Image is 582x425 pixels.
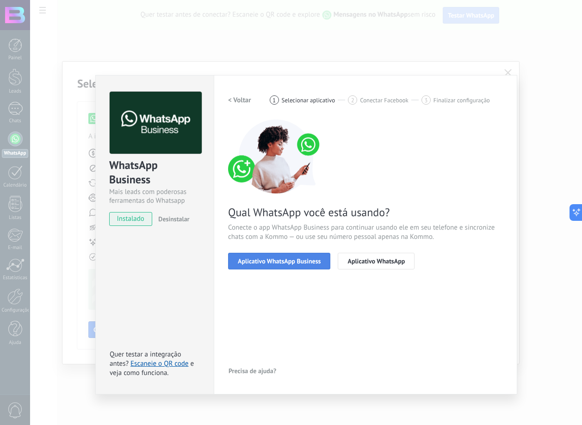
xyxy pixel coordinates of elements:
[228,253,330,269] button: Aplicativo WhatsApp Business
[229,368,276,374] span: Precisa de ajuda?
[110,350,181,368] span: Quer testar a integração antes?
[433,97,490,104] span: Finalizar configuração
[110,359,194,377] span: e veja como funciona.
[338,253,415,269] button: Aplicativo WhatsApp
[110,92,202,154] img: logo_main.png
[282,97,335,104] span: Selecionar aplicativo
[347,258,405,264] span: Aplicativo WhatsApp
[360,97,409,104] span: Conectar Facebook
[109,187,200,205] div: Mais leads com poderosas ferramentas do Whatsapp
[228,223,503,242] span: Conecte o app WhatsApp Business para continuar usando ele em seu telefone e sincronize chats com ...
[228,205,503,219] span: Qual WhatsApp você está usando?
[228,96,251,105] h2: < Voltar
[424,96,427,104] span: 3
[351,96,354,104] span: 2
[130,359,188,368] a: Escaneie o QR code
[238,258,321,264] span: Aplicativo WhatsApp Business
[272,96,276,104] span: 1
[110,212,152,226] span: instalado
[155,212,189,226] button: Desinstalar
[228,92,251,108] button: < Voltar
[109,158,200,187] div: WhatsApp Business
[228,364,277,378] button: Precisa de ajuda?
[158,215,189,223] span: Desinstalar
[228,119,325,194] img: connect number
